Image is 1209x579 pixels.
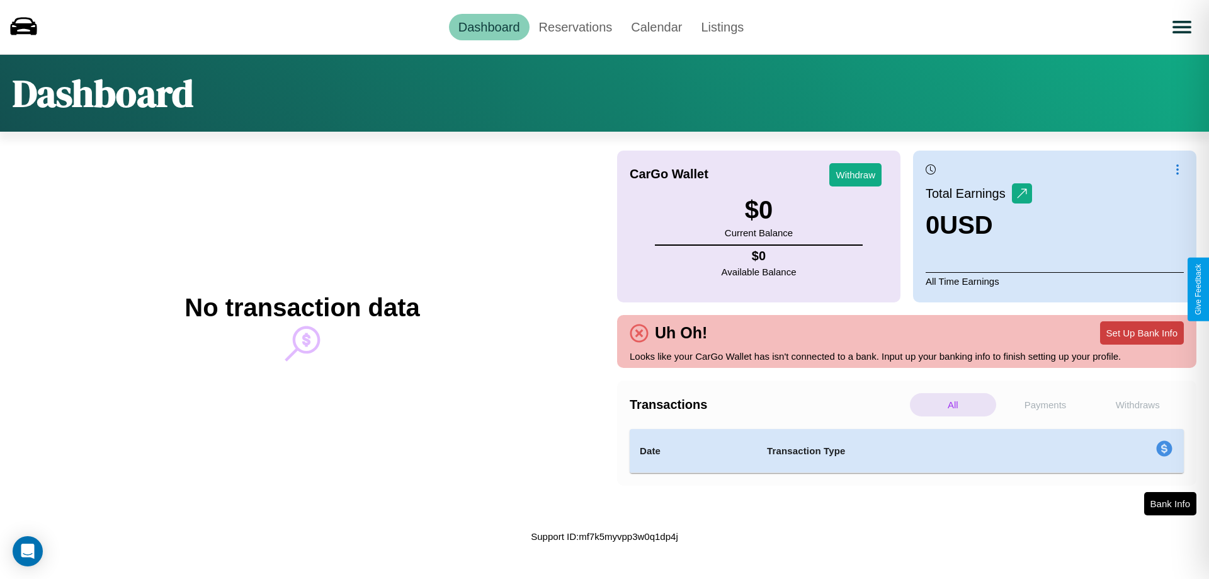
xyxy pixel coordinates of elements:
[725,224,793,241] p: Current Balance
[449,14,530,40] a: Dashboard
[622,14,691,40] a: Calendar
[725,196,793,224] h3: $ 0
[530,14,622,40] a: Reservations
[722,249,797,263] h4: $ 0
[829,163,882,186] button: Withdraw
[1100,321,1184,345] button: Set Up Bank Info
[13,67,193,119] h1: Dashboard
[630,429,1184,473] table: simple table
[531,528,678,545] p: Support ID: mf7k5myvpp3w0q1dp4j
[926,211,1032,239] h3: 0 USD
[640,444,747,459] h4: Date
[630,348,1184,365] p: Looks like your CarGo Wallet has isn't connected to a bank. Input up your banking info to finish ...
[926,272,1184,290] p: All Time Earnings
[767,444,1053,459] h4: Transaction Type
[630,398,907,412] h4: Transactions
[1194,264,1203,315] div: Give Feedback
[691,14,753,40] a: Listings
[1002,393,1089,416] p: Payments
[184,294,419,322] h2: No transaction data
[1144,492,1196,515] button: Bank Info
[630,167,708,181] h4: CarGo Wallet
[1094,393,1181,416] p: Withdraws
[722,263,797,280] p: Available Balance
[649,324,713,342] h4: Uh Oh!
[1164,9,1200,45] button: Open menu
[926,182,1012,205] p: Total Earnings
[13,536,43,566] div: Open Intercom Messenger
[910,393,996,416] p: All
